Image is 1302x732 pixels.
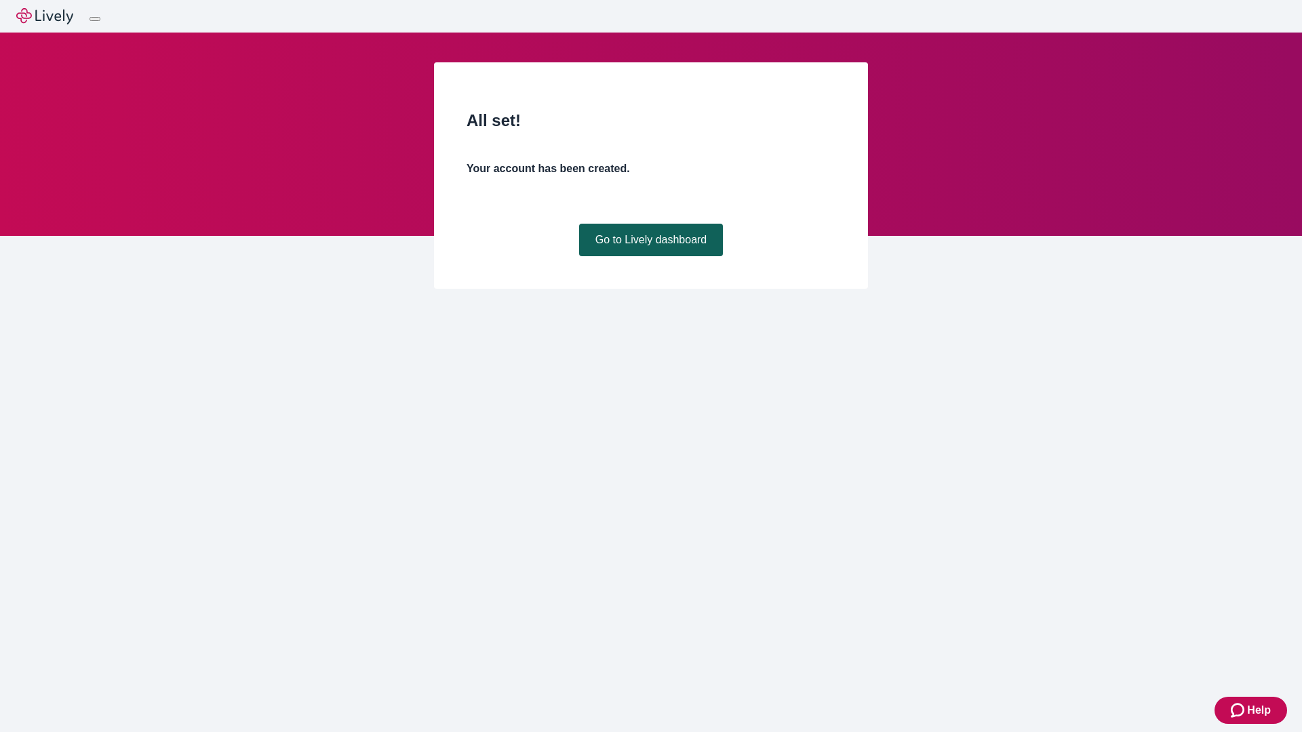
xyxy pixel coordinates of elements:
button: Zendesk support iconHelp [1215,697,1287,724]
h2: All set! [467,108,835,133]
a: Go to Lively dashboard [579,224,724,256]
span: Help [1247,702,1271,718]
button: Log out [90,17,100,21]
img: Lively [16,8,73,24]
h4: Your account has been created. [467,161,835,177]
svg: Zendesk support icon [1231,702,1247,718]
